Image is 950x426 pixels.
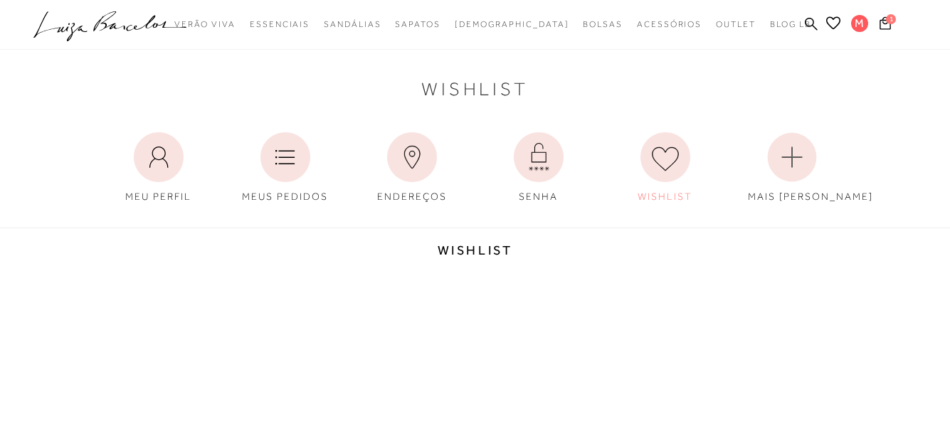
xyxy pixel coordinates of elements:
button: M [845,14,875,36]
a: categoryNavScreenReaderText [250,11,310,38]
a: categoryNavScreenReaderText [324,11,381,38]
span: 1 [886,14,896,24]
span: Verão Viva [174,19,236,29]
a: categoryNavScreenReaderText [583,11,623,38]
a: MEU PERFIL [104,125,213,211]
span: M [851,15,868,32]
a: BLOG LB [770,11,811,38]
span: BLOG LB [770,19,811,29]
button: 1 [875,16,895,35]
span: Sandálias [324,19,381,29]
a: MEUS PEDIDOS [231,125,340,211]
span: Bolsas [583,19,623,29]
span: Sapatos [395,19,440,29]
span: Wishlist [421,82,528,97]
span: WISHLIST [638,191,692,202]
span: Outlet [716,19,756,29]
span: Acessórios [637,19,702,29]
span: [DEMOGRAPHIC_DATA] [455,19,569,29]
a: categoryNavScreenReaderText [174,11,236,38]
a: categoryNavScreenReaderText [637,11,702,38]
a: categoryNavScreenReaderText [395,11,440,38]
span: MEU PERFIL [125,191,191,202]
a: categoryNavScreenReaderText [716,11,756,38]
a: ENDEREÇOS [357,125,467,211]
a: MAIS [PERSON_NAME] [737,125,847,211]
span: MEUS PEDIDOS [242,191,328,202]
a: SENHA [484,125,593,211]
span: Essenciais [250,19,310,29]
span: ENDEREÇOS [377,191,447,202]
a: WISHLIST [611,125,720,211]
a: noSubCategoriesText [455,11,569,38]
span: SENHA [519,191,558,202]
span: MAIS [PERSON_NAME] [748,191,873,202]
